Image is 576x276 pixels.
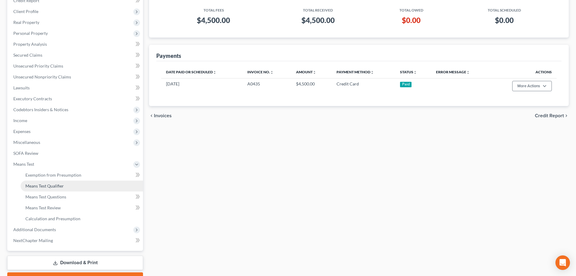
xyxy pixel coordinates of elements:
[512,81,552,91] button: More Actions
[13,227,56,232] span: Additional Documents
[555,255,570,270] div: Open Intercom Messenger
[8,39,143,50] a: Property Analysis
[13,74,71,79] span: Unsecured Nonpriority Claims
[337,70,374,74] a: Payment Methodunfold_more
[457,15,552,25] h3: $0.00
[291,78,332,94] td: $4,500.00
[21,213,143,224] a: Calculation and Presumption
[213,71,216,74] i: unfold_more
[25,216,80,221] span: Calculation and Presumption
[13,107,68,112] span: Codebtors Insiders & Notices
[8,82,143,93] a: Lawsuits
[154,113,172,118] span: Invoices
[8,93,143,104] a: Executory Contracts
[25,183,64,188] span: Means Test Qualifier
[156,52,181,59] div: Payments
[13,140,40,145] span: Miscellaneous
[161,4,266,13] th: Total Fees
[8,71,143,82] a: Unsecured Nonpriority Claims
[436,70,470,74] a: Error Messageunfold_more
[21,170,143,181] a: Exemption from Presumption
[13,9,38,14] span: Client Profile
[535,113,569,118] button: Credit Report chevron_right
[7,256,143,270] a: Download & Print
[13,52,42,58] span: Secured Claims
[296,70,316,74] a: Amountunfold_more
[21,181,143,191] a: Means Test Qualifier
[370,4,452,13] th: Total Owed
[400,82,412,87] div: Paid
[8,61,143,71] a: Unsecured Priority Claims
[25,172,81,178] span: Exemption from Presumption
[13,238,53,243] span: NextChapter Mailing
[13,85,30,90] span: Lawsuits
[564,113,569,118] i: chevron_right
[21,191,143,202] a: Means Test Questions
[400,70,417,74] a: Statusunfold_more
[313,71,316,74] i: unfold_more
[332,78,395,94] td: Credit Card
[8,235,143,246] a: NextChapter Mailing
[266,4,370,13] th: Total Received
[375,15,447,25] h3: $0.00
[13,31,48,36] span: Personal Property
[13,151,38,156] span: SOFA Review
[166,70,216,74] a: Date Paid or Scheduledunfold_more
[271,15,366,25] h3: $4,500.00
[535,113,564,118] span: Credit Report
[13,161,34,167] span: Means Test
[242,78,291,94] td: A0435
[8,50,143,61] a: Secured Claims
[452,4,557,13] th: Total Scheduled
[13,63,63,68] span: Unsecured Priority Claims
[13,96,52,101] span: Executory Contracts
[13,42,47,47] span: Property Analysis
[149,113,172,118] button: chevron_left Invoices
[25,205,61,210] span: Means Test Review
[13,118,27,123] span: Income
[21,202,143,213] a: Means Test Review
[270,71,274,74] i: unfold_more
[161,78,242,94] td: [DATE]
[13,20,39,25] span: Real Property
[13,129,31,134] span: Expenses
[247,70,274,74] a: Invoice No.unfold_more
[490,66,557,78] th: Actions
[370,71,374,74] i: unfold_more
[25,194,66,199] span: Means Test Questions
[8,148,143,159] a: SOFA Review
[466,71,470,74] i: unfold_more
[413,71,417,74] i: unfold_more
[149,113,154,118] i: chevron_left
[166,15,261,25] h3: $4,500.00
